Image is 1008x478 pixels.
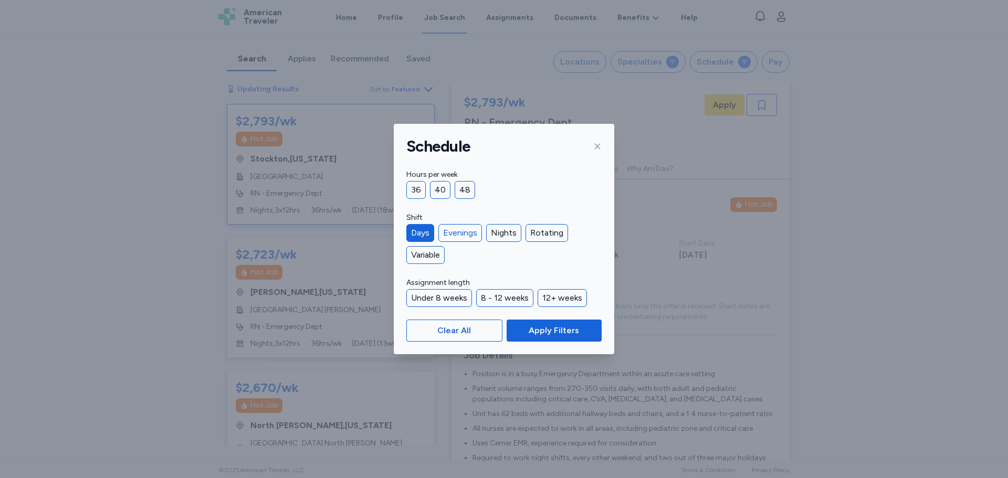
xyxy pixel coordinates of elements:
[406,168,602,181] label: Hours per week
[406,136,470,156] h1: Schedule
[437,324,471,337] span: Clear All
[406,181,426,199] div: 36
[406,246,445,264] div: Variable
[430,181,450,199] div: 40
[406,224,434,242] div: Days
[538,289,587,307] div: 12+ weeks
[406,211,602,224] label: Shift
[406,320,502,342] button: Clear All
[507,320,602,342] button: Apply Filters
[438,224,482,242] div: Evenings
[529,324,579,337] span: Apply Filters
[526,224,568,242] div: Rotating
[486,224,521,242] div: Nights
[406,289,472,307] div: Under 8 weeks
[406,277,602,289] label: Assignment length
[455,181,475,199] div: 48
[476,289,533,307] div: 8 - 12 weeks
